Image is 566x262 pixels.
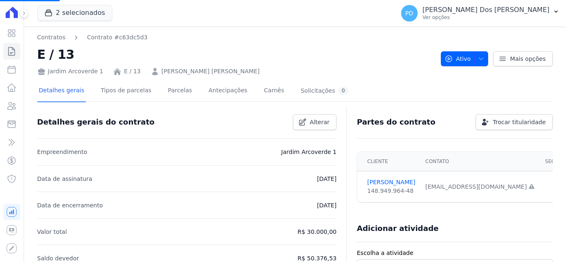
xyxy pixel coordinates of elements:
button: 2 selecionados [37,5,112,21]
p: Ver opções [423,14,549,21]
button: Ativo [441,51,489,66]
button: PD [PERSON_NAME] Dos [PERSON_NAME] Ver opções [394,2,566,25]
p: Data de encerramento [37,200,103,210]
h3: Adicionar atividade [357,224,438,233]
div: [EMAIL_ADDRESS][DOMAIN_NAME] [426,183,535,191]
p: Jardim Arcoverde 1 [281,147,337,157]
h3: Detalhes gerais do contrato [37,117,155,127]
p: R$ 30.000,00 [298,227,336,237]
p: Data de assinatura [37,174,92,184]
p: [DATE] [317,174,336,184]
th: Cliente [357,152,420,171]
a: Detalhes gerais [37,80,86,102]
a: Contratos [37,33,65,42]
a: Trocar titularidade [476,114,553,130]
div: Solicitações [301,87,348,95]
span: Ativo [445,51,471,66]
a: Mais opções [493,51,553,66]
p: [DATE] [317,200,336,210]
a: Solicitações0 [299,80,350,102]
label: Escolha a atividade [357,249,553,257]
nav: Breadcrumb [37,33,148,42]
span: Mais opções [510,55,546,63]
div: Jardim Arcoverde 1 [37,67,104,76]
span: PD [405,10,413,16]
a: [PERSON_NAME] [PERSON_NAME] [162,67,260,76]
a: Contrato #c63dc5d3 [87,33,148,42]
p: Valor total [37,227,67,237]
a: Parcelas [166,80,194,102]
a: [PERSON_NAME] [367,178,415,187]
th: Contato [421,152,540,171]
a: Carnês [262,80,286,102]
p: Empreendimento [37,147,87,157]
a: Antecipações [207,80,249,102]
div: 0 [339,87,348,95]
a: E / 13 [124,67,140,76]
p: [PERSON_NAME] Dos [PERSON_NAME] [423,6,549,14]
h2: E / 13 [37,45,434,64]
a: Alterar [293,114,337,130]
div: 148.949.964-48 [367,187,415,195]
nav: Breadcrumb [37,33,434,42]
span: Alterar [310,118,330,126]
a: Tipos de parcelas [99,80,153,102]
span: Trocar titularidade [493,118,546,126]
h3: Partes do contrato [357,117,435,127]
